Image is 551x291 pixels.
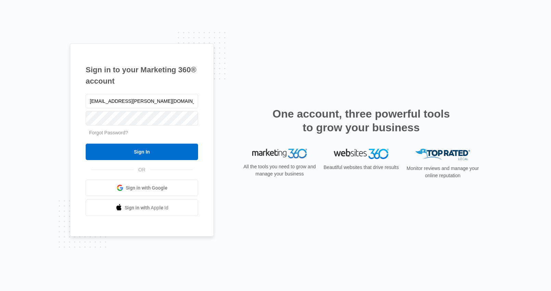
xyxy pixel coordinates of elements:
p: All the tools you need to grow and manage your business [241,163,318,178]
a: Sign in with Google [86,180,198,196]
a: Sign in with Apple Id [86,199,198,216]
a: Forgot Password? [89,130,128,135]
span: Sign in with Apple Id [125,204,169,211]
img: Top Rated Local [415,149,470,160]
input: Sign In [86,144,198,160]
p: Beautiful websites that drive results [323,164,400,171]
img: Marketing 360 [252,149,307,158]
span: OR [134,166,150,173]
p: Monitor reviews and manage your online reputation [404,165,481,179]
img: Websites 360 [334,149,389,159]
input: Email [86,94,198,108]
span: Sign in with Google [126,184,168,192]
h1: Sign in to your Marketing 360® account [86,64,198,87]
h2: One account, three powerful tools to grow your business [270,107,452,134]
